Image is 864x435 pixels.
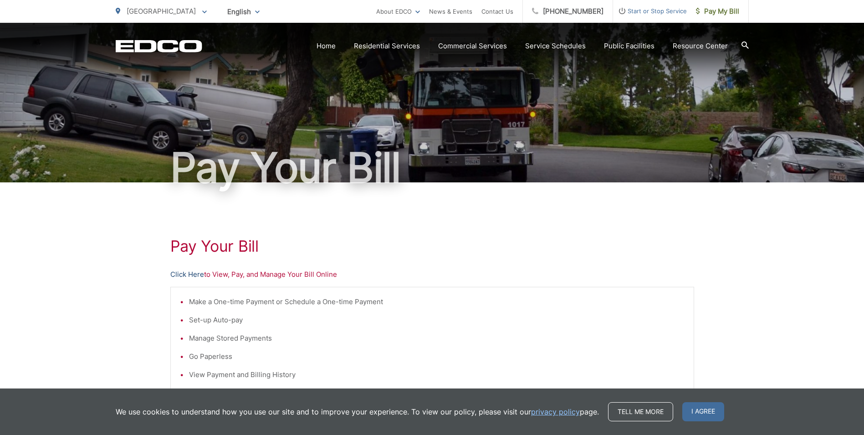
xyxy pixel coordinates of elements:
[608,402,673,421] a: Tell me more
[682,402,724,421] span: I agree
[189,333,685,344] li: Manage Stored Payments
[438,41,507,52] a: Commercial Services
[189,351,685,362] li: Go Paperless
[127,7,196,16] span: [GEOGRAPHIC_DATA]
[354,41,420,52] a: Residential Services
[604,41,654,52] a: Public Facilities
[429,6,472,17] a: News & Events
[376,6,420,17] a: About EDCO
[481,6,513,17] a: Contact Us
[170,269,694,280] p: to View, Pay, and Manage Your Bill Online
[189,296,685,307] li: Make a One-time Payment or Schedule a One-time Payment
[189,369,685,380] li: View Payment and Billing History
[116,406,599,417] p: We use cookies to understand how you use our site and to improve your experience. To view our pol...
[673,41,728,52] a: Resource Center
[116,145,749,191] h1: Pay Your Bill
[525,41,586,52] a: Service Schedules
[696,6,739,17] span: Pay My Bill
[220,4,266,20] span: English
[189,315,685,326] li: Set-up Auto-pay
[531,406,580,417] a: privacy policy
[116,40,202,52] a: EDCD logo. Return to the homepage.
[317,41,336,52] a: Home
[170,237,694,255] h1: Pay Your Bill
[170,269,204,280] a: Click Here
